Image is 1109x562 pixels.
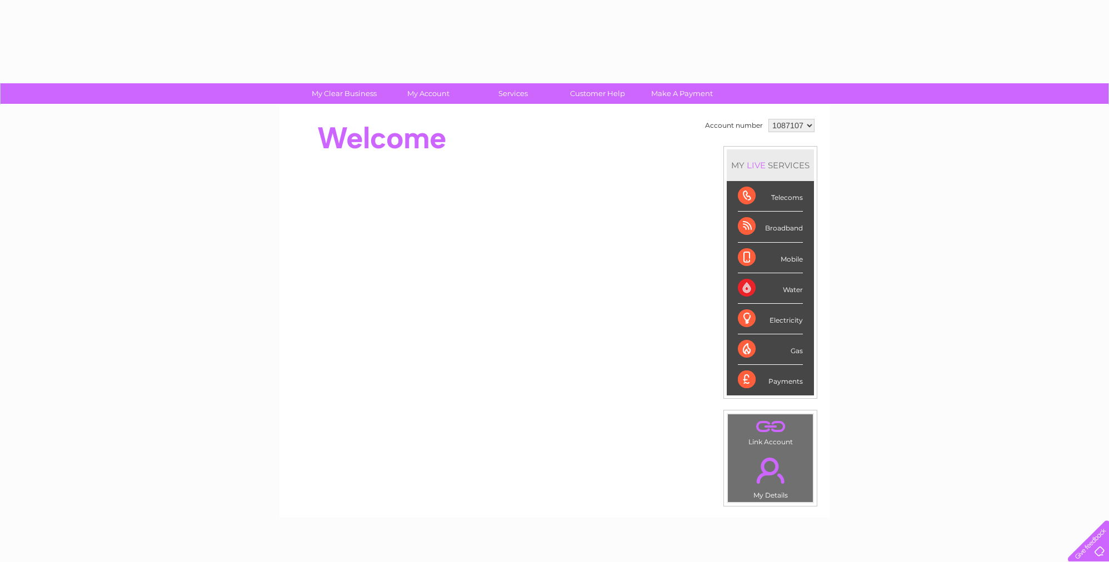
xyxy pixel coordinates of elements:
a: . [731,417,810,436]
div: LIVE [745,160,768,170]
a: My Clear Business [298,83,390,104]
a: Make A Payment [636,83,728,104]
div: Water [738,273,803,304]
td: Link Account [727,414,813,449]
a: My Account [383,83,474,104]
a: Customer Help [552,83,643,104]
div: Payments [738,365,803,395]
div: Telecoms [738,181,803,212]
a: Services [467,83,559,104]
div: Mobile [738,243,803,273]
div: Gas [738,334,803,365]
a: . [731,451,810,490]
td: My Details [727,448,813,503]
td: Account number [702,116,766,135]
div: Broadband [738,212,803,242]
div: MY SERVICES [727,149,814,181]
div: Electricity [738,304,803,334]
